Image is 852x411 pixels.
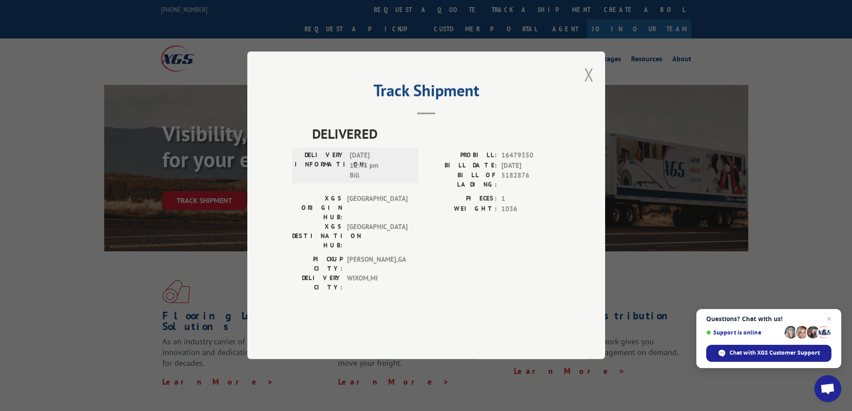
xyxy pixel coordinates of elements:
[501,161,560,171] span: [DATE]
[501,171,560,190] span: 5182876
[292,84,560,101] h2: Track Shipment
[347,255,407,274] span: [PERSON_NAME] , GA
[350,151,410,181] span: [DATE] 12:43 pm Bill
[501,204,560,214] span: 1036
[312,124,560,144] span: DELIVERED
[814,375,841,402] a: Open chat
[292,222,343,250] label: XGS DESTINATION HUB:
[347,274,407,292] span: WIXOM , MI
[347,194,407,222] span: [GEOGRAPHIC_DATA]
[347,222,407,250] span: [GEOGRAPHIC_DATA]
[426,194,497,204] label: PIECES:
[426,151,497,161] label: PROBILL:
[706,345,831,362] span: Chat with XGS Customer Support
[501,194,560,204] span: 1
[426,161,497,171] label: BILL DATE:
[426,171,497,190] label: BILL OF LADING:
[292,274,343,292] label: DELIVERY CITY:
[706,315,831,322] span: Questions? Chat with us!
[295,151,345,181] label: DELIVERY INFORMATION:
[292,255,343,274] label: PICKUP CITY:
[729,349,820,357] span: Chat with XGS Customer Support
[584,63,594,86] button: Close modal
[426,204,497,214] label: WEIGHT:
[501,151,560,161] span: 16479350
[706,329,781,336] span: Support is online
[292,194,343,222] label: XGS ORIGIN HUB:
